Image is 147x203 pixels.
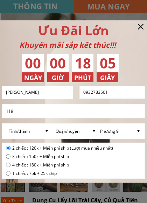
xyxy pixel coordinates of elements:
[12,145,113,151] span: 2 chiếc : 120k + Miễn phí ship (Lượt mua nhiều nhất)
[12,162,113,168] span: 4 chiếc : 180k + Miễn phí ship
[12,170,113,177] span: 1 chiếc : 75k + 25k ship
[100,73,122,83] h3: GIÂY
[4,104,143,118] input: Địa chỉ
[82,86,143,98] input: Số điện thoại
[52,73,73,83] h3: GIỜ
[11,20,136,41] div: Ưu Đãi Lớn
[24,73,46,83] h3: NGÀY
[4,86,71,99] input: Họ và Tên
[19,39,128,51] div: Khuyến mãi sắp kết thúc!!!
[12,153,113,160] span: 3 chiếc : 150k + Miễn phí ship
[74,73,96,83] h3: PHÚT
